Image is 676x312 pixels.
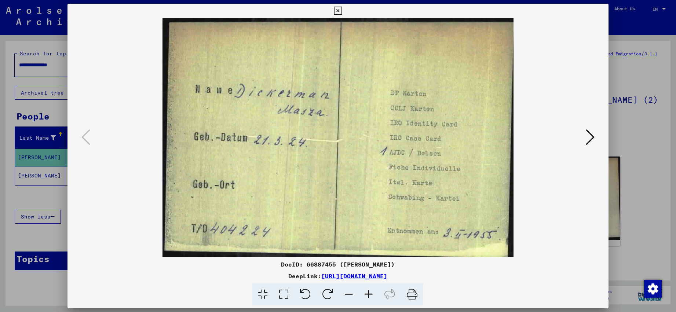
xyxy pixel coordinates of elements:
img: 001.jpg [92,18,583,257]
img: Change consent [644,280,662,298]
div: DocID: 66887455 ([PERSON_NAME]) [67,260,608,269]
div: Change consent [644,280,661,297]
a: [URL][DOMAIN_NAME] [321,272,387,280]
div: DeepLink: [67,272,608,280]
